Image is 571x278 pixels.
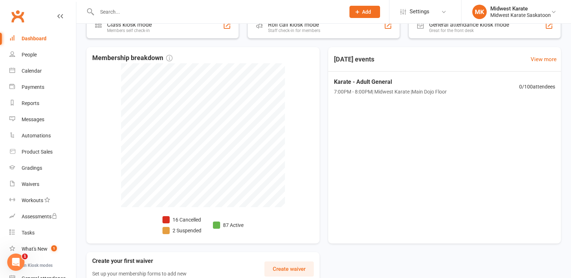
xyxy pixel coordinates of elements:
div: General attendance kiosk mode [429,21,509,28]
div: MK [472,5,487,19]
div: Midwest Karate [490,5,551,12]
li: 2 Suspended [162,227,201,234]
div: Calendar [22,68,42,74]
iframe: Intercom live chat [7,254,24,271]
div: Waivers [22,181,39,187]
div: Staff check-in for members [268,28,320,33]
a: Calendar [9,63,76,79]
a: Tasks [9,225,76,241]
div: Automations [22,133,51,138]
a: View more [531,55,557,64]
span: 0 / 100 attendees [519,83,555,91]
button: Create waiver [264,261,314,277]
div: Reports [22,100,39,106]
div: Messages [22,117,44,122]
li: 16 Cancelled [162,216,201,224]
div: What's New [22,246,48,252]
a: Clubworx [9,7,27,25]
span: Add [362,9,371,15]
li: 87 Active [213,221,244,229]
button: Add [349,6,380,18]
a: Automations [9,128,76,144]
div: Workouts [22,197,43,203]
a: Payments [9,79,76,95]
a: What's New1 [9,241,76,257]
div: Product Sales [22,149,53,155]
span: Membership breakdown [92,53,173,63]
a: Reports [9,95,76,111]
h3: Create your first waiver [92,258,209,264]
div: Roll call kiosk mode [268,21,320,28]
a: Workouts [9,192,76,209]
div: Tasks [22,230,35,236]
span: Settings [410,4,429,20]
div: Members self check-in [107,28,152,33]
div: Gradings [22,165,42,171]
div: Payments [22,84,44,90]
a: Dashboard [9,31,76,47]
div: Great for the front desk [429,28,509,33]
span: 1 [22,254,28,259]
a: Assessments [9,209,76,225]
div: Midwest Karate Saskatoon [490,12,551,18]
span: 7:00PM - 8:00PM | Midwest Karate | Main Dojo Floor [334,88,447,96]
a: Messages [9,111,76,128]
div: Dashboard [22,36,46,41]
span: Karate - Adult General [334,77,447,87]
div: Assessments [22,214,57,219]
a: Product Sales [9,144,76,160]
div: People [22,52,37,58]
a: Waivers [9,176,76,192]
span: 1 [51,245,57,251]
a: Gradings [9,160,76,176]
input: Search... [95,7,340,17]
a: People [9,47,76,63]
h3: [DATE] events [328,53,380,66]
div: Class kiosk mode [107,21,152,28]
